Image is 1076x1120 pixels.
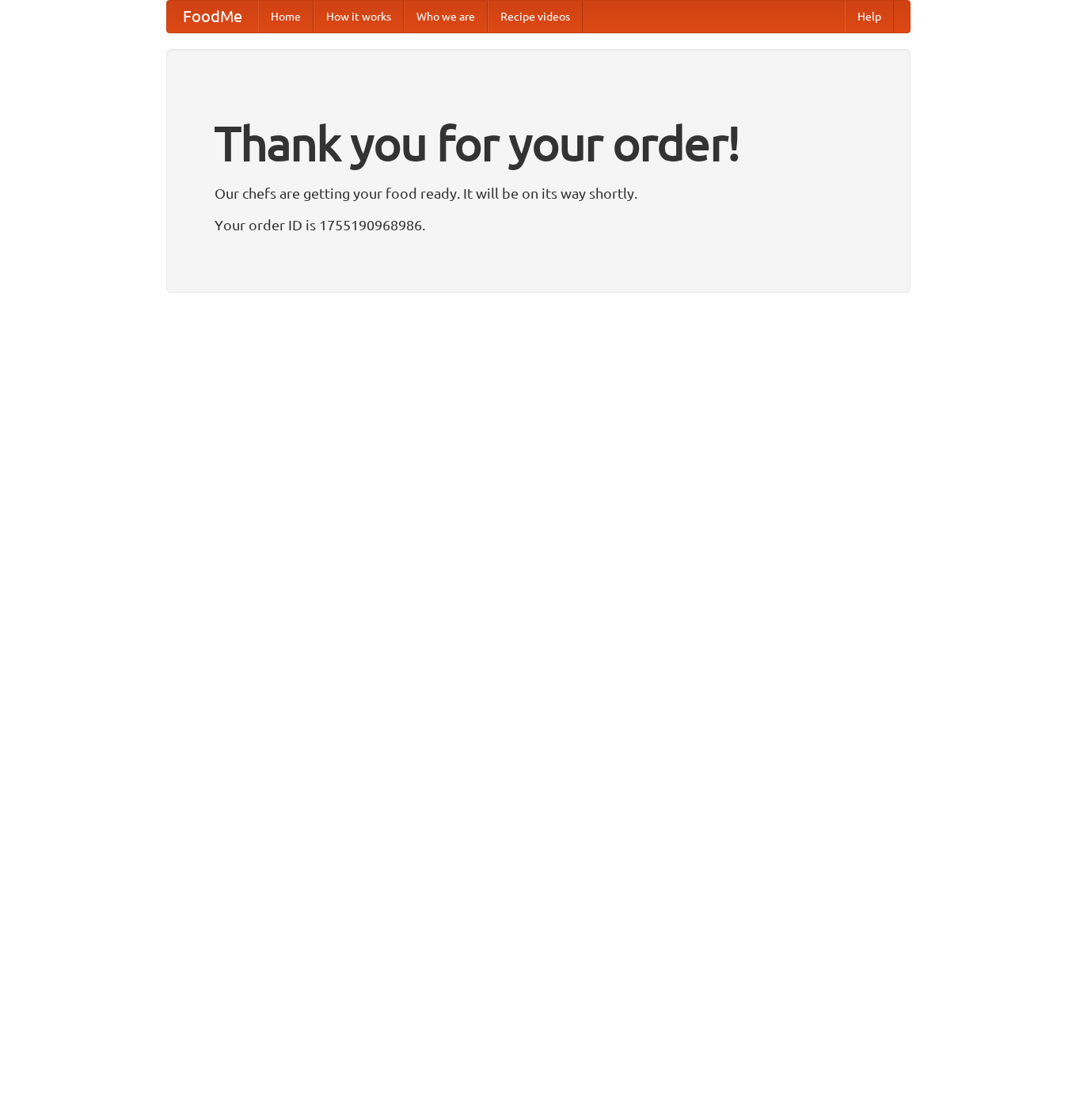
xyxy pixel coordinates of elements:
a: Who we are [404,1,488,32]
h1: Thank you for your order! [215,105,862,181]
a: How it works [314,1,404,32]
a: Help [845,1,894,32]
p: Your order ID is 1755190968986. [215,213,862,237]
a: FoodMe [167,1,258,32]
a: Recipe videos [488,1,583,32]
a: Home [258,1,314,32]
p: Our chefs are getting your food ready. It will be on its way shortly. [215,181,862,205]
